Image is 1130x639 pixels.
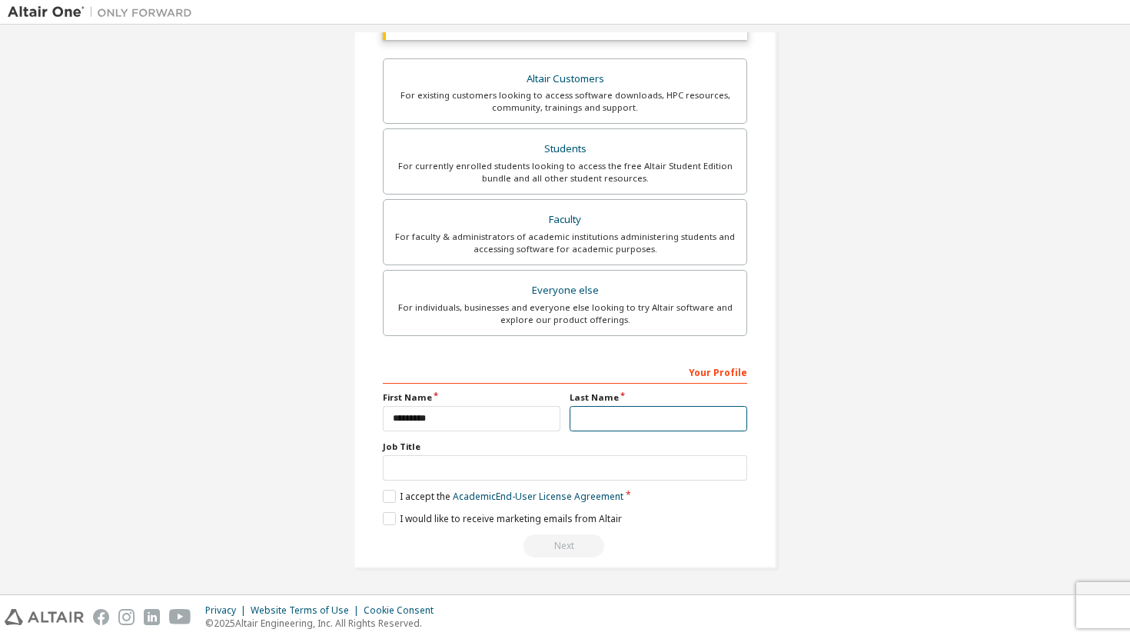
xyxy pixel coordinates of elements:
[205,617,443,630] p: © 2025 Altair Engineering, Inc. All Rights Reserved.
[251,604,364,617] div: Website Terms of Use
[5,609,84,625] img: altair_logo.svg
[364,604,443,617] div: Cookie Consent
[383,512,622,525] label: I would like to receive marketing emails from Altair
[93,609,109,625] img: facebook.svg
[393,89,737,114] div: For existing customers looking to access software downloads, HPC resources, community, trainings ...
[118,609,135,625] img: instagram.svg
[393,301,737,326] div: For individuals, businesses and everyone else looking to try Altair software and explore our prod...
[393,138,737,160] div: Students
[205,604,251,617] div: Privacy
[383,441,747,453] label: Job Title
[393,280,737,301] div: Everyone else
[144,609,160,625] img: linkedin.svg
[393,231,737,255] div: For faculty & administrators of academic institutions administering students and accessing softwa...
[383,490,623,503] label: I accept the
[393,68,737,90] div: Altair Customers
[393,160,737,185] div: For currently enrolled students looking to access the free Altair Student Edition bundle and all ...
[383,391,560,404] label: First Name
[8,5,200,20] img: Altair One
[169,609,191,625] img: youtube.svg
[453,490,623,503] a: Academic End-User License Agreement
[570,391,747,404] label: Last Name
[383,534,747,557] div: Read and acccept EULA to continue
[393,209,737,231] div: Faculty
[383,359,747,384] div: Your Profile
